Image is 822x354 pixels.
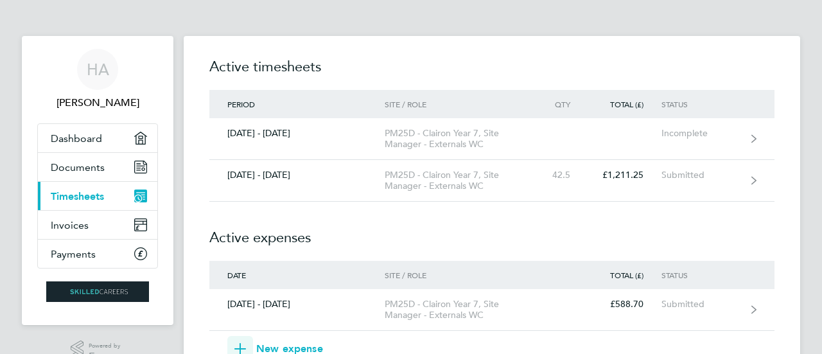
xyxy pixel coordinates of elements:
div: [DATE] - [DATE] [209,299,385,310]
img: skilledcareers-logo-retina.png [46,281,149,302]
a: HA[PERSON_NAME] [37,49,158,111]
div: Status [661,100,740,109]
span: Dashboard [51,132,102,145]
div: PM25D - Clairon Year 7, Site Manager - Externals WC [385,170,532,191]
a: Go to home page [37,281,158,302]
span: Period [227,99,255,109]
div: Submitted [661,299,740,310]
div: £1,211.25 [588,170,661,181]
nav: Main navigation [22,36,173,325]
div: £588.70 [588,299,661,310]
div: Total (£) [588,100,661,109]
div: Date [209,270,385,279]
a: [DATE] - [DATE]PM25D - Clairon Year 7, Site Manager - Externals WCIncomplete [209,118,774,160]
a: Dashboard [38,124,157,152]
div: 42.5 [532,170,588,181]
div: Total (£) [588,270,661,279]
h2: Active expenses [209,202,774,261]
div: Incomplete [661,128,740,139]
span: Timesheets [51,190,104,202]
span: Payments [51,248,96,260]
span: Invoices [51,219,89,231]
a: Documents [38,153,157,181]
h2: Active timesheets [209,57,774,90]
a: [DATE] - [DATE]PM25D - Clairon Year 7, Site Manager - Externals WC42.5£1,211.25Submitted [209,160,774,202]
div: Site / Role [385,100,532,109]
span: Haroon Ahmed [37,95,158,111]
div: Submitted [661,170,740,181]
div: PM25D - Clairon Year 7, Site Manager - Externals WC [385,299,532,321]
div: Status [661,270,740,279]
span: Documents [51,161,105,173]
a: Payments [38,240,157,268]
a: [DATE] - [DATE]PM25D - Clairon Year 7, Site Manager - Externals WC£588.70Submitted [209,289,774,331]
span: Powered by [89,341,125,351]
a: Timesheets [38,182,157,210]
div: Site / Role [385,270,532,279]
span: HA [87,61,109,78]
a: Invoices [38,211,157,239]
div: [DATE] - [DATE] [209,128,385,139]
div: PM25D - Clairon Year 7, Site Manager - Externals WC [385,128,532,150]
div: Qty [532,100,588,109]
div: [DATE] - [DATE] [209,170,385,181]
